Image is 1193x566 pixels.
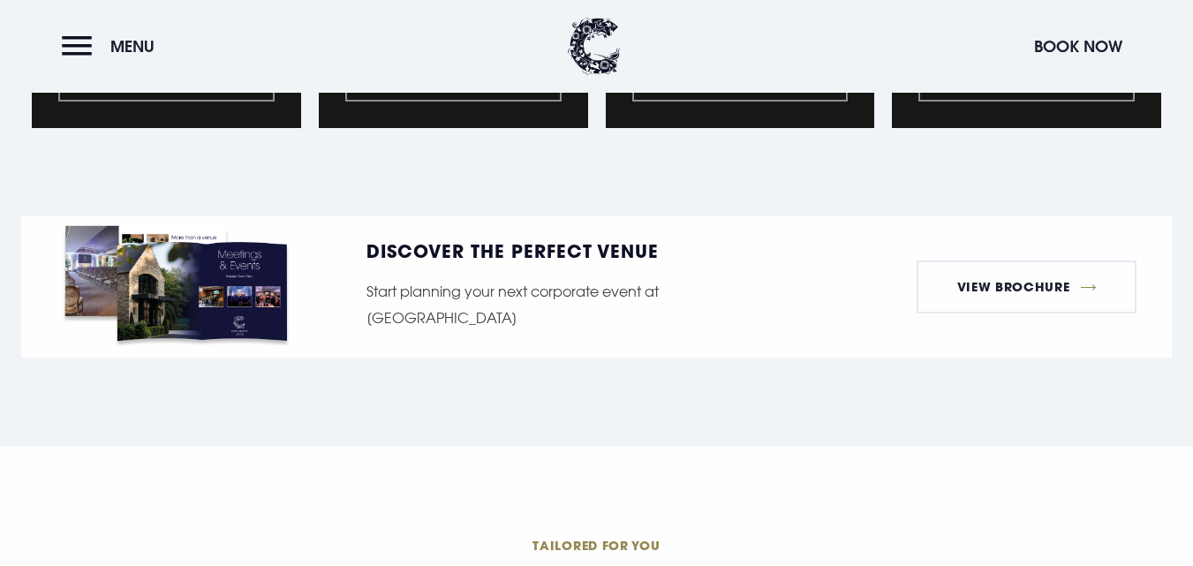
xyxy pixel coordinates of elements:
img: Meetings events packages brochure, Clandeboye Lodge. [57,216,296,358]
h5: Discover the Perfect Venue [366,242,761,260]
button: Book Now [1025,27,1131,65]
span: Menu [110,36,155,57]
span: Tailored For You [32,537,1161,554]
img: Clandeboye Lodge [568,18,621,75]
button: Menu [62,27,163,65]
p: Start planning your next corporate event at [GEOGRAPHIC_DATA] [366,278,761,332]
a: View Brochure [917,260,1136,313]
